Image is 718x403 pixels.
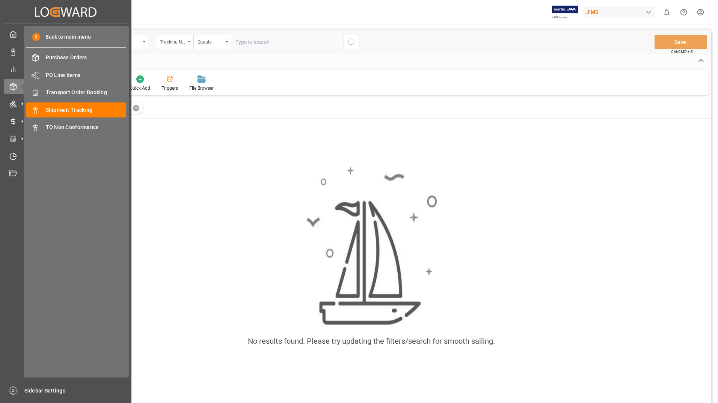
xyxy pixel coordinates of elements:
[198,37,223,45] div: Equals
[26,85,126,100] a: Transport Order Booking
[46,89,127,96] span: Transport Order Booking
[4,166,127,181] a: Document Management
[24,387,128,395] span: Sidebar Settings
[583,5,658,19] button: JIMS
[4,62,127,76] a: My Reports
[4,44,127,59] a: Data Management
[26,50,126,65] a: Purchase Orders
[156,35,193,49] button: open menu
[26,68,126,82] a: PO Line Items
[193,35,231,49] button: open menu
[675,4,692,21] button: Help Center
[658,4,675,21] button: show 0 new notifications
[189,85,214,92] div: File Browser
[46,123,127,131] span: TO Non Conformance
[130,85,150,92] div: Quick Add
[231,35,344,49] input: Type to search
[160,37,186,45] div: Tracking Number
[4,27,127,41] a: My Cockpit
[161,85,178,92] div: Triggers
[26,120,126,135] a: TO Non Conformance
[133,105,139,111] div: ✕
[46,54,127,62] span: Purchase Orders
[40,33,91,41] span: Back to main menu
[4,149,127,163] a: Timeslot Management V2
[583,7,655,18] div: JIMS
[552,6,578,19] img: Exertis%20JAM%20-%20Email%20Logo.jpg_1722504956.jpg
[344,35,359,49] button: search button
[26,102,126,117] a: Shipment Tracking
[248,335,495,347] div: No results found. Please try updating the filters/search for smooth sailing.
[655,35,707,49] button: Save
[671,49,693,54] span: Ctrl/CMD + S
[306,165,437,327] img: smooth_sailing.jpeg
[46,106,127,114] span: Shipment Tracking
[46,71,127,79] span: PO Line Items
